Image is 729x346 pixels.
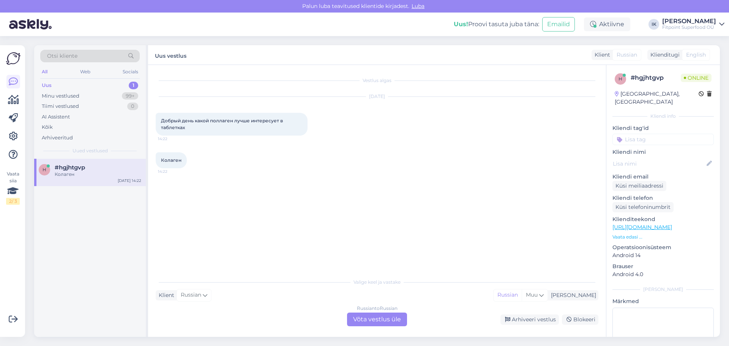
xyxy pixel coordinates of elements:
div: [DATE] [156,93,598,100]
div: Vaata siia [6,171,20,205]
div: AI Assistent [42,113,70,121]
div: Arhiveeritud [42,134,73,142]
div: Klienditugi [647,51,680,59]
input: Lisa tag [612,134,714,145]
button: Emailid [542,17,575,32]
p: Kliendi email [612,173,714,181]
span: Otsi kliente [47,52,77,60]
div: Kliendi info [612,113,714,120]
div: 0 [127,103,138,110]
div: [PERSON_NAME] [548,291,596,299]
div: Web [79,67,92,77]
span: 14:22 [158,136,186,142]
div: Russian to Russian [357,305,398,312]
p: Brauser [612,262,714,270]
p: Android 14 [612,251,714,259]
span: Luba [409,3,427,9]
span: Online [681,74,712,82]
p: Operatsioonisüsteem [612,243,714,251]
div: Aktiivne [584,17,630,31]
span: 14:22 [158,169,186,174]
p: Kliendi telefon [612,194,714,202]
span: Uued vestlused [73,147,108,154]
div: Tiimi vestlused [42,103,79,110]
label: Uus vestlus [155,50,186,60]
div: Küsi meiliaadressi [612,181,666,191]
div: Fitpoint Superfood OÜ [662,24,716,30]
div: Колаген [55,171,141,178]
div: Socials [121,67,140,77]
div: Võta vestlus üle [347,313,407,326]
div: # hgjhtgvp [631,73,681,82]
a: [URL][DOMAIN_NAME] [612,224,672,231]
span: Добрый день какой поллаген лучше интересует в таблетках [161,118,284,130]
div: Arhiveeri vestlus [500,314,559,325]
a: [PERSON_NAME]Fitpoint Superfood OÜ [662,18,724,30]
span: Колаген [161,157,181,163]
p: Kliendi nimi [612,148,714,156]
input: Lisa nimi [613,160,705,168]
p: Kliendi tag'id [612,124,714,132]
p: Vaata edasi ... [612,234,714,240]
span: Muu [526,291,538,298]
div: 2 / 3 [6,198,20,205]
div: [PERSON_NAME] [612,286,714,293]
div: 1 [129,82,138,89]
div: Valige keel ja vastake [156,279,598,286]
p: Märkmed [612,297,714,305]
div: Kõik [42,123,53,131]
div: 99+ [122,92,138,100]
div: IK [649,19,659,30]
div: [PERSON_NAME] [662,18,716,24]
b: Uus! [454,21,468,28]
span: Russian [617,51,637,59]
div: Uus [42,82,52,89]
div: [DATE] 14:22 [118,178,141,183]
div: All [40,67,49,77]
div: [GEOGRAPHIC_DATA], [GEOGRAPHIC_DATA] [615,90,699,106]
div: Proovi tasuta juba täna: [454,20,539,29]
div: Blokeeri [562,314,598,325]
p: Klienditeekond [612,215,714,223]
div: Küsi telefoninumbrit [612,202,674,212]
span: h [43,167,46,172]
span: #hgjhtgvp [55,164,85,171]
span: English [686,51,706,59]
div: Klient [156,291,174,299]
img: Askly Logo [6,51,21,66]
div: Russian [494,289,522,301]
div: Vestlus algas [156,77,598,84]
span: h [619,76,622,82]
p: Android 4.0 [612,270,714,278]
div: Minu vestlused [42,92,79,100]
span: Russian [181,291,201,299]
div: Klient [592,51,610,59]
